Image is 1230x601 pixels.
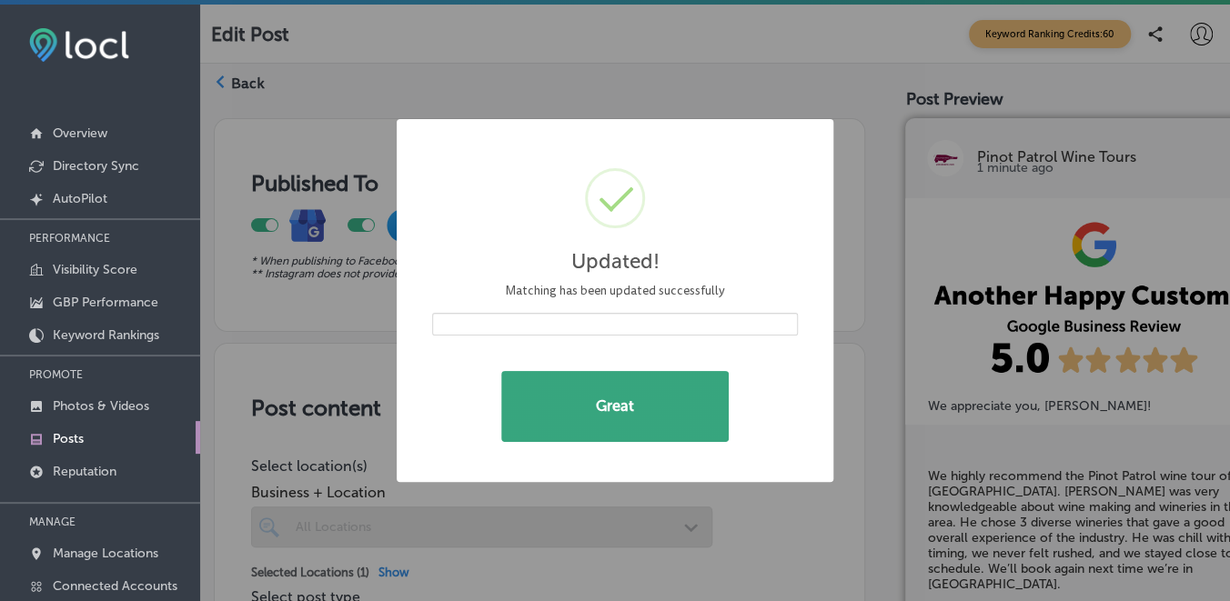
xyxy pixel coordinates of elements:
[571,249,660,274] h2: Updated!
[501,371,729,442] button: Great
[53,158,139,174] p: Directory Sync
[53,125,107,141] p: Overview
[29,28,129,62] img: fda3e92497d09a02dc62c9cd864e3231.png
[53,262,137,277] p: Visibility Score
[53,191,107,206] p: AutoPilot
[53,295,158,310] p: GBP Performance
[53,398,149,414] p: Photos & Videos
[432,282,798,299] div: Matching has been updated successfully
[53,327,159,343] p: Keyword Rankings
[53,578,177,594] p: Connected Accounts
[53,464,116,479] p: Reputation
[53,431,84,446] p: Posts
[53,546,158,561] p: Manage Locations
